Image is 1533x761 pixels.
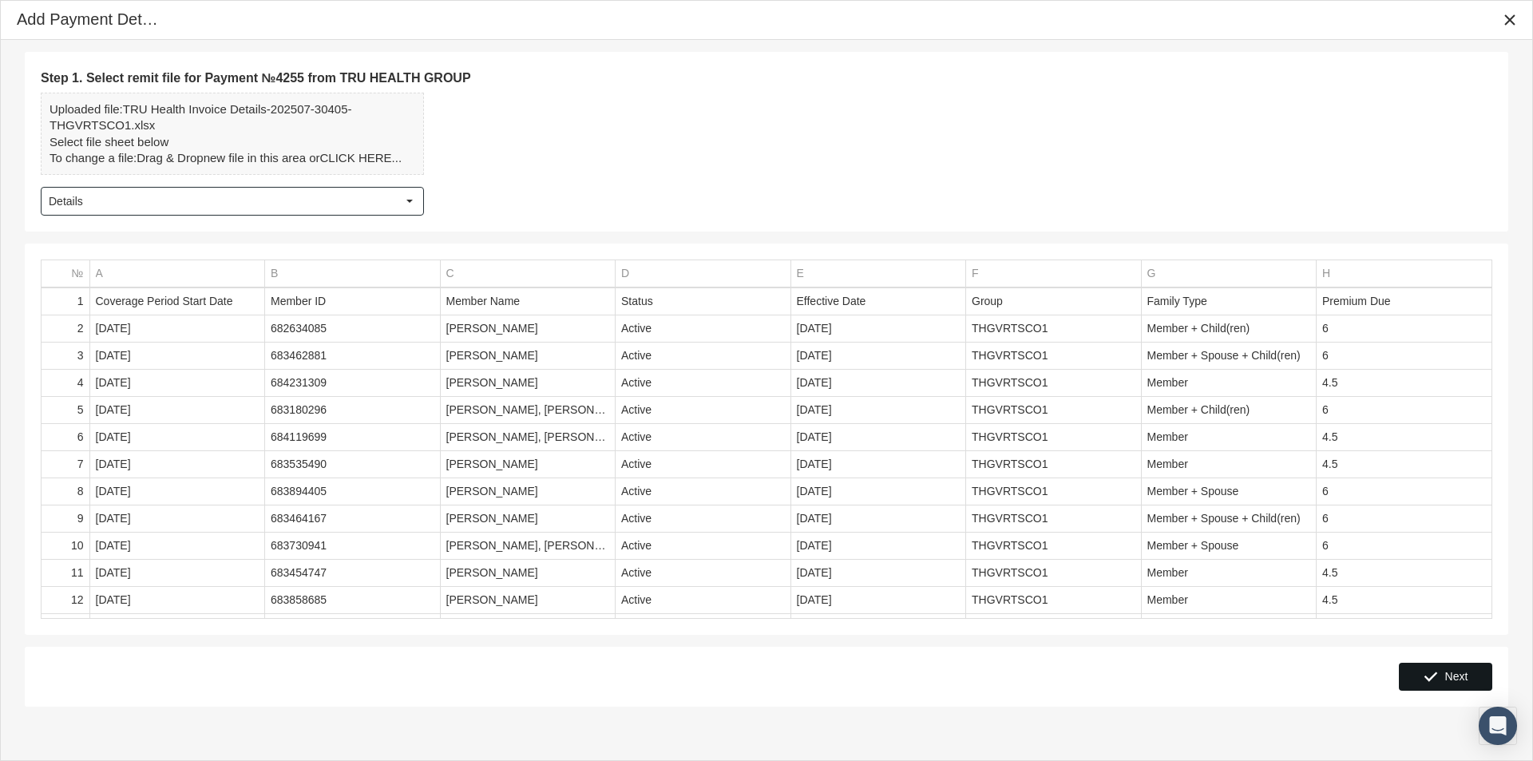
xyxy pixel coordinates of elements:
[966,315,1142,343] td: THGVRTSCO1
[616,451,791,478] td: Active
[1141,560,1317,587] td: Member
[966,478,1142,505] td: THGVRTSCO1
[89,533,265,560] td: [DATE]
[89,587,265,614] td: [DATE]
[265,560,441,587] td: 683454747
[1317,614,1492,641] td: 6
[440,288,616,315] td: Member Name
[1317,370,1492,397] td: 4.5
[1317,343,1492,370] td: 6
[1317,587,1492,614] td: 4.5
[966,505,1142,533] td: THGVRTSCO1
[616,560,791,587] td: Active
[42,451,89,478] td: 7
[797,266,804,281] div: E
[137,151,203,164] b: Drag & Drop
[616,587,791,614] td: Active
[1317,478,1492,505] td: 6
[1495,6,1524,34] div: Close
[440,343,616,370] td: [PERSON_NAME]
[50,150,415,166] div: To change a file: new file in this area or ...
[42,343,89,370] td: 3
[616,397,791,424] td: Active
[966,343,1142,370] td: THGVRTSCO1
[966,614,1142,641] td: THGVRTSCO1
[1141,424,1317,451] td: Member
[1317,288,1492,315] td: Premium Due
[790,614,966,641] td: [DATE]
[440,370,616,397] td: [PERSON_NAME]
[265,424,441,451] td: 684119699
[440,451,616,478] td: [PERSON_NAME]
[1317,533,1492,560] td: 6
[17,9,164,30] div: Add Payment Details
[42,288,89,315] td: 1
[616,260,791,287] td: Column D
[1317,451,1492,478] td: 4.5
[265,533,441,560] td: 683730941
[966,370,1142,397] td: THGVRTSCO1
[1141,343,1317,370] td: Member + Spouse + Child(ren)
[1317,424,1492,451] td: 4.5
[265,614,441,641] td: 683520777
[790,343,966,370] td: [DATE]
[265,288,441,315] td: Member ID
[89,505,265,533] td: [DATE]
[89,560,265,587] td: [DATE]
[265,397,441,424] td: 683180296
[1322,266,1330,281] div: H
[42,315,89,343] td: 2
[1141,587,1317,614] td: Member
[790,533,966,560] td: [DATE]
[1141,260,1317,287] td: Column G
[616,424,791,451] td: Active
[966,397,1142,424] td: THGVRTSCO1
[446,266,454,281] div: C
[265,505,441,533] td: 683464167
[89,451,265,478] td: [DATE]
[616,288,791,315] td: Status
[440,478,616,505] td: [PERSON_NAME]
[790,505,966,533] td: [DATE]
[96,266,103,281] div: A
[616,614,791,641] td: Active
[89,478,265,505] td: [DATE]
[966,288,1142,315] td: Group
[1147,266,1156,281] div: G
[1141,451,1317,478] td: Member
[1317,397,1492,424] td: 6
[616,478,791,505] td: Active
[1141,478,1317,505] td: Member + Spouse
[440,397,616,424] td: [PERSON_NAME], [PERSON_NAME]
[396,188,423,215] div: Select
[271,266,278,281] div: B
[440,560,616,587] td: [PERSON_NAME]
[265,451,441,478] td: 683535490
[440,424,616,451] td: [PERSON_NAME], [PERSON_NAME]
[440,505,616,533] td: [PERSON_NAME]
[440,315,616,343] td: [PERSON_NAME]
[966,260,1142,287] td: Column F
[1141,315,1317,343] td: Member + Child(ren)
[42,560,89,587] td: 11
[616,370,791,397] td: Active
[790,560,966,587] td: [DATE]
[790,424,966,451] td: [DATE]
[790,288,966,315] td: Effective Date
[50,135,168,149] b: Select file sheet below
[265,315,441,343] td: 682634085
[790,397,966,424] td: [DATE]
[790,451,966,478] td: [DATE]
[1141,614,1317,641] td: Member + Spouse + Child(ren)
[42,260,89,287] td: Column №
[265,343,441,370] td: 683462881
[41,68,471,88] span: Step 1. Select remit file for Payment №4255 from TRU HEALTH GROUP
[265,587,441,614] td: 683858685
[89,424,265,451] td: [DATE]
[42,370,89,397] td: 4
[1141,505,1317,533] td: Member + Spouse + Child(ren)
[440,587,616,614] td: [PERSON_NAME]
[790,260,966,287] td: Column E
[89,315,265,343] td: [DATE]
[616,343,791,370] td: Active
